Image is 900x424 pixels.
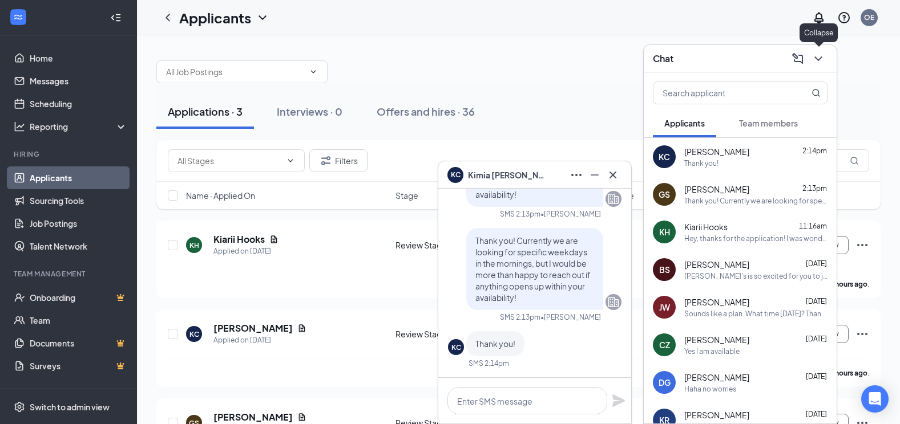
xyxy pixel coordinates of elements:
div: CZ [659,339,670,350]
svg: Ellipses [855,327,869,341]
a: Home [30,47,127,70]
div: Interviews · 0 [277,104,342,119]
div: OE [864,13,874,22]
svg: Plane [612,394,625,407]
a: Sourcing Tools [30,189,127,212]
div: Hey, thanks for the application! I was wondering what your availability is for the upcoming semes... [684,234,828,243]
svg: ChevronDown [256,11,269,25]
a: SurveysCrown [30,354,127,377]
div: Sounds like a plan. What time [DATE]? Thanks [PERSON_NAME] [684,309,828,319]
span: Thank you! [475,339,515,349]
div: Thank you! [684,158,719,168]
span: [PERSON_NAME] [684,334,749,345]
span: [PERSON_NAME] [684,372,749,383]
div: Applications · 3 [168,104,243,119]
div: KH [189,240,199,250]
svg: Minimize [588,168,602,182]
a: Scheduling [30,92,127,115]
h5: [PERSON_NAME] [213,411,293,423]
svg: Document [297,413,306,422]
h3: Chat [653,52,673,65]
div: Review Stage [395,239,497,251]
a: Job Postings [30,212,127,235]
span: 2:13pm [802,184,827,193]
span: [DATE] [806,297,827,305]
span: Name · Applied On [186,190,255,201]
div: KC [659,151,670,162]
div: Haha no worries [684,384,736,394]
h5: Kiarii Hooks [213,233,265,246]
span: • [PERSON_NAME] [540,209,601,219]
svg: Ellipses [570,168,583,182]
div: Thank you! Currently we are looking for specific weekdays in the mornings, but I would be more th... [684,196,828,206]
svg: ChevronLeft [161,11,175,25]
span: [DATE] [806,410,827,418]
svg: Document [269,235,279,244]
button: Filter Filters [309,149,368,172]
div: Applied on [DATE] [213,335,306,346]
a: DocumentsCrown [30,332,127,354]
svg: Ellipses [855,238,869,252]
div: Collapse [800,23,838,42]
svg: ComposeMessage [791,52,805,66]
b: 17 hours ago [826,280,867,288]
svg: Settings [14,401,25,413]
a: Team [30,309,127,332]
span: [PERSON_NAME] [684,146,749,157]
svg: Analysis [14,121,25,132]
span: [PERSON_NAME] [684,184,749,195]
span: Kiarii Hooks [684,221,728,233]
div: SMS 2:13pm [500,209,540,219]
button: ComposeMessage [789,50,807,68]
button: Cross [604,166,622,184]
h5: [PERSON_NAME] [213,322,293,335]
div: Hiring [14,149,125,159]
span: [PERSON_NAME] [684,296,749,308]
button: Ellipses [567,166,586,184]
span: • [PERSON_NAME] [540,312,601,322]
div: Yes I am available [684,346,740,356]
span: [DATE] [806,335,827,343]
span: [PERSON_NAME] [684,409,749,421]
div: GS [659,189,670,200]
button: Minimize [586,166,604,184]
svg: Notifications [812,11,826,25]
div: Offers and hires · 36 [377,104,475,119]
div: BS [659,264,670,275]
button: ChevronDown [809,50,828,68]
h1: Applicants [179,8,251,27]
span: Applicants [664,118,705,128]
svg: Filter [319,154,333,168]
svg: ChevronDown [309,67,318,76]
span: [DATE] [806,259,827,268]
input: Search applicant [653,82,789,104]
div: DG [659,377,671,388]
div: SMS 2:13pm [500,312,540,322]
a: Messages [30,70,127,92]
svg: Collapse [110,12,122,23]
svg: WorkstreamLogo [13,11,24,23]
svg: Cross [606,168,620,182]
a: Applicants [30,166,127,189]
span: 11:16am [799,222,827,230]
div: Open Intercom Messenger [861,385,889,413]
svg: Company [607,295,620,309]
svg: QuestionInfo [837,11,851,25]
div: KH [659,226,670,238]
span: Team members [739,118,798,128]
div: Applied on [DATE] [213,246,279,257]
div: SMS 2:14pm [469,358,509,368]
svg: MagnifyingGlass [812,88,821,97]
b: 21 hours ago [826,369,867,377]
div: JW [659,301,670,313]
a: OnboardingCrown [30,286,127,309]
span: Thank you! Currently we are looking for specific weekdays in the mornings, but I would be more th... [475,235,591,303]
div: KC [189,329,199,339]
span: Stage [395,190,418,201]
div: Switch to admin view [30,401,110,413]
span: [PERSON_NAME] [684,259,749,270]
svg: ChevronDown [286,156,295,165]
div: Reporting [30,121,128,132]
